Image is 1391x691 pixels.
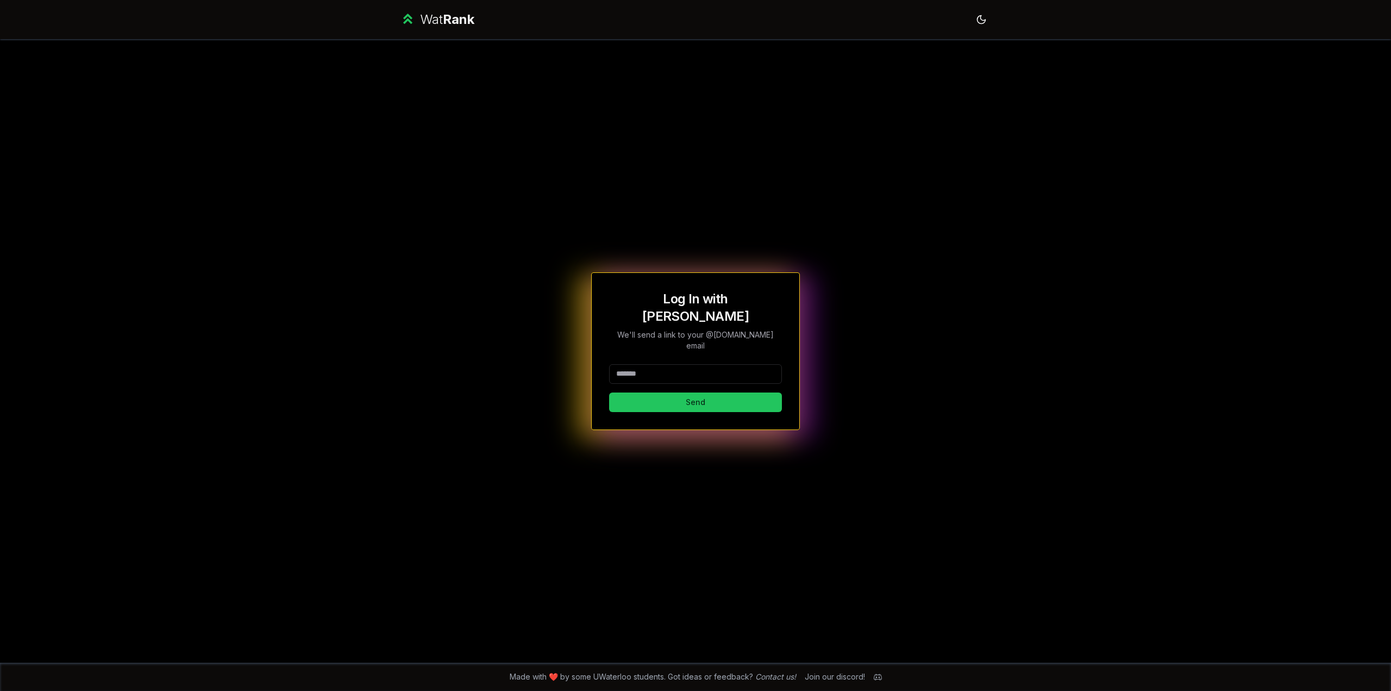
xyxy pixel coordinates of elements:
span: Made with ❤️ by some UWaterloo students. Got ideas or feedback? [510,671,796,682]
button: Send [609,393,782,412]
a: Contact us! [755,672,796,681]
h1: Log In with [PERSON_NAME] [609,290,782,325]
span: Rank [443,11,474,27]
a: WatRank [400,11,474,28]
p: We'll send a link to your @[DOMAIN_NAME] email [609,329,782,351]
div: Join our discord! [805,671,865,682]
div: Wat [420,11,474,28]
